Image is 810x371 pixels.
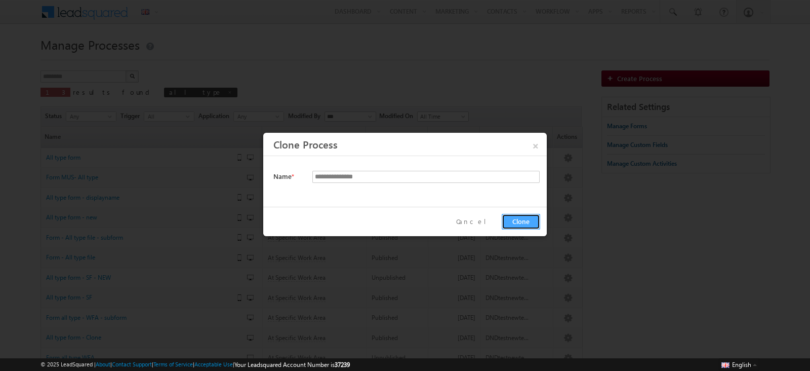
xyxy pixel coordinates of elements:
span: 37239 [335,361,350,368]
h3: Clone Process [273,135,544,153]
button: Cancel [449,214,502,229]
a: Acceptable Use [194,361,233,367]
a: Terms of Service [153,361,193,367]
button: English [719,358,759,370]
span: © 2025 LeadSquared | | | | | [40,360,350,369]
span: Name [273,172,292,180]
a: About [96,361,110,367]
button: Clone [502,214,540,230]
span: Your Leadsquared Account Number is [234,361,350,368]
a: Contact Support [112,361,152,367]
span: × [527,135,544,153]
span: English [732,361,751,368]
